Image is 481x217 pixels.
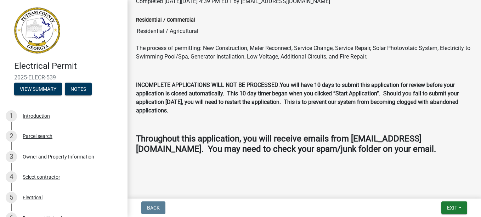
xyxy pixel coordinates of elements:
[6,192,17,203] div: 5
[136,81,472,115] p: .
[65,83,92,95] button: Notes
[23,195,43,200] div: Electrical
[14,61,122,71] h4: Electrical Permit
[136,44,472,61] p: The process of permitting: New Construction, Meter Reconnect, Service Change, Service Repair, Sol...
[441,201,467,214] button: Exit
[65,87,92,92] wm-modal-confirm: Notes
[136,82,459,114] strong: You will have 10 days to submit this application for review before your application is closed aut...
[141,201,165,214] button: Back
[23,154,94,159] div: Owner and Property Information
[6,171,17,183] div: 4
[147,205,160,211] span: Back
[6,130,17,142] div: 2
[447,205,457,211] span: Exit
[14,74,113,81] span: 2025-ELECR-539
[23,113,50,118] div: Introduction
[136,18,195,23] label: Residential / Commercial
[23,174,60,179] div: Select contractor
[136,134,436,154] strong: Throughout this application, you will receive emails from [EMAIL_ADDRESS][DOMAIN_NAME]. You may n...
[6,110,17,122] div: 1
[136,82,278,88] strong: INCOMPLETE APPLICATIONS WILL NOT BE PROCESSED
[14,7,60,54] img: Putnam County, Georgia
[23,134,52,139] div: Parcel search
[14,83,62,95] button: View Summary
[14,87,62,92] wm-modal-confirm: Summary
[6,151,17,162] div: 3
